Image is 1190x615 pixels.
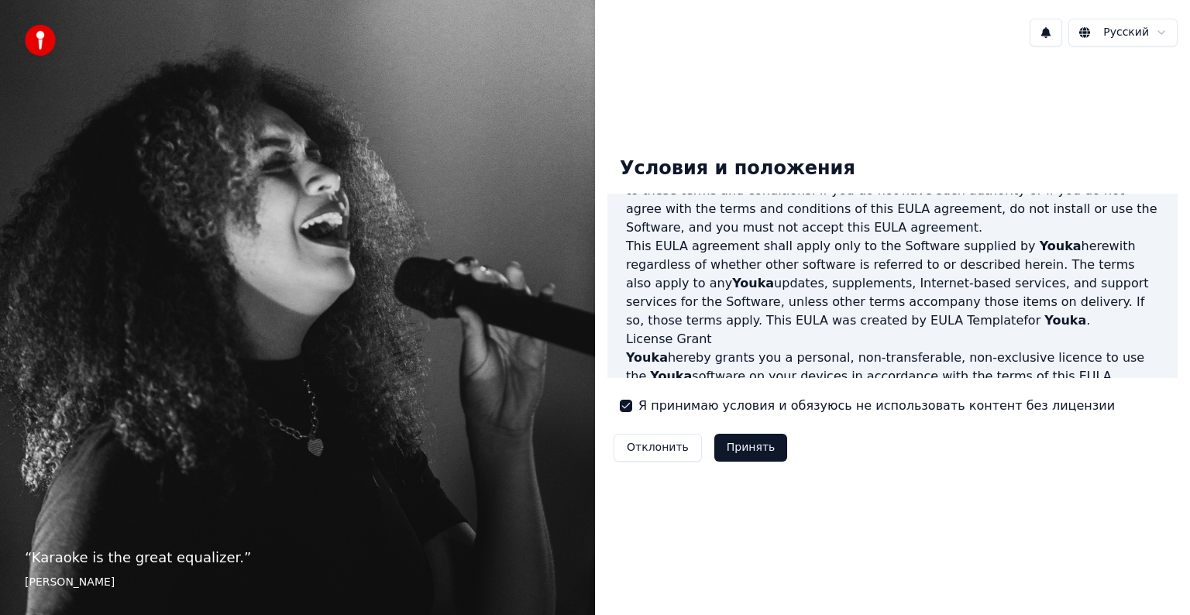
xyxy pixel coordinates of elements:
span: Youka [732,276,774,290]
img: youka [25,25,56,56]
footer: [PERSON_NAME] [25,575,570,590]
label: Я принимаю условия и обязуюсь не использовать контент без лицензии [638,397,1115,415]
button: Отклонить [614,434,702,462]
button: Принять [714,434,788,462]
span: Youka [650,369,692,383]
p: This EULA agreement shall apply only to the Software supplied by herewith regardless of whether o... [626,237,1159,330]
div: Условия и положения [607,144,868,194]
span: Youka [1040,239,1082,253]
p: hereby grants you a personal, non-transferable, non-exclusive licence to use the software on your... [626,349,1159,404]
h3: License Grant [626,330,1159,349]
p: “ Karaoke is the great equalizer. ” [25,547,570,569]
a: EULA Template [930,313,1023,328]
span: Youka [1044,313,1086,328]
span: Youka [626,350,668,365]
